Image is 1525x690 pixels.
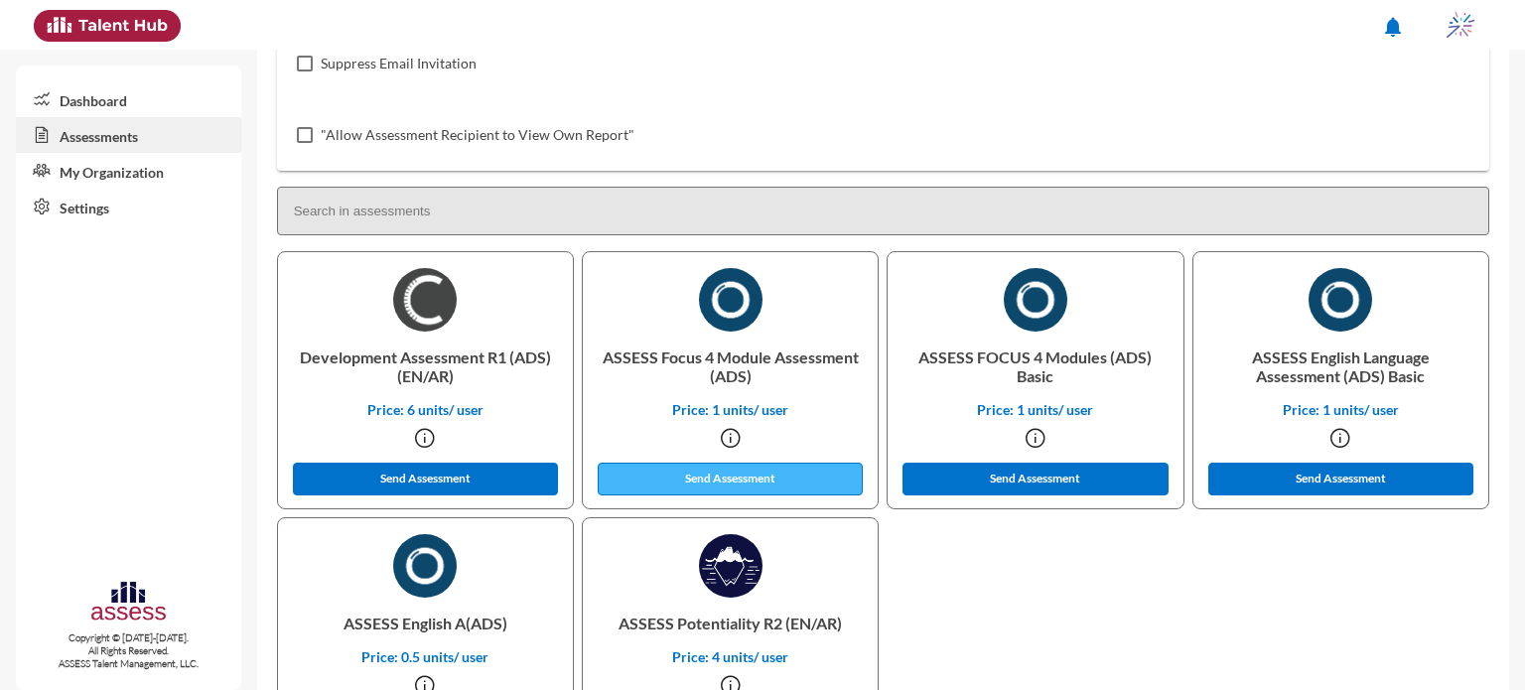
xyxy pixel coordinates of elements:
[598,463,864,495] button: Send Assessment
[903,332,1167,401] p: ASSESS FOCUS 4 Modules (ADS) Basic
[16,117,241,153] a: Assessments
[294,648,557,665] p: Price: 0.5 units/ user
[16,189,241,224] a: Settings
[16,153,241,189] a: My Organization
[294,598,557,648] p: ASSESS English A(ADS)
[1208,463,1474,495] button: Send Assessment
[277,187,1489,235] input: Search in assessments
[321,123,634,147] span: "Allow Assessment Recipient to View Own Report"
[16,631,241,670] p: Copyright © [DATE]-[DATE]. All Rights Reserved. ASSESS Talent Management, LLC.
[1381,15,1405,39] mat-icon: notifications
[902,463,1169,495] button: Send Assessment
[294,332,557,401] p: Development Assessment R1 (ADS) (EN/AR)
[1209,332,1472,401] p: ASSESS English Language Assessment (ADS) Basic
[89,579,168,627] img: assesscompany-logo.png
[599,401,862,418] p: Price: 1 units/ user
[599,332,862,401] p: ASSESS Focus 4 Module Assessment (ADS)
[903,401,1167,418] p: Price: 1 units/ user
[599,598,862,648] p: ASSESS Potentiality R2 (EN/AR)
[294,401,557,418] p: Price: 6 units/ user
[599,648,862,665] p: Price: 4 units/ user
[1209,401,1472,418] p: Price: 1 units/ user
[321,52,477,75] span: Suppress Email Invitation
[293,463,559,495] button: Send Assessment
[16,81,241,117] a: Dashboard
